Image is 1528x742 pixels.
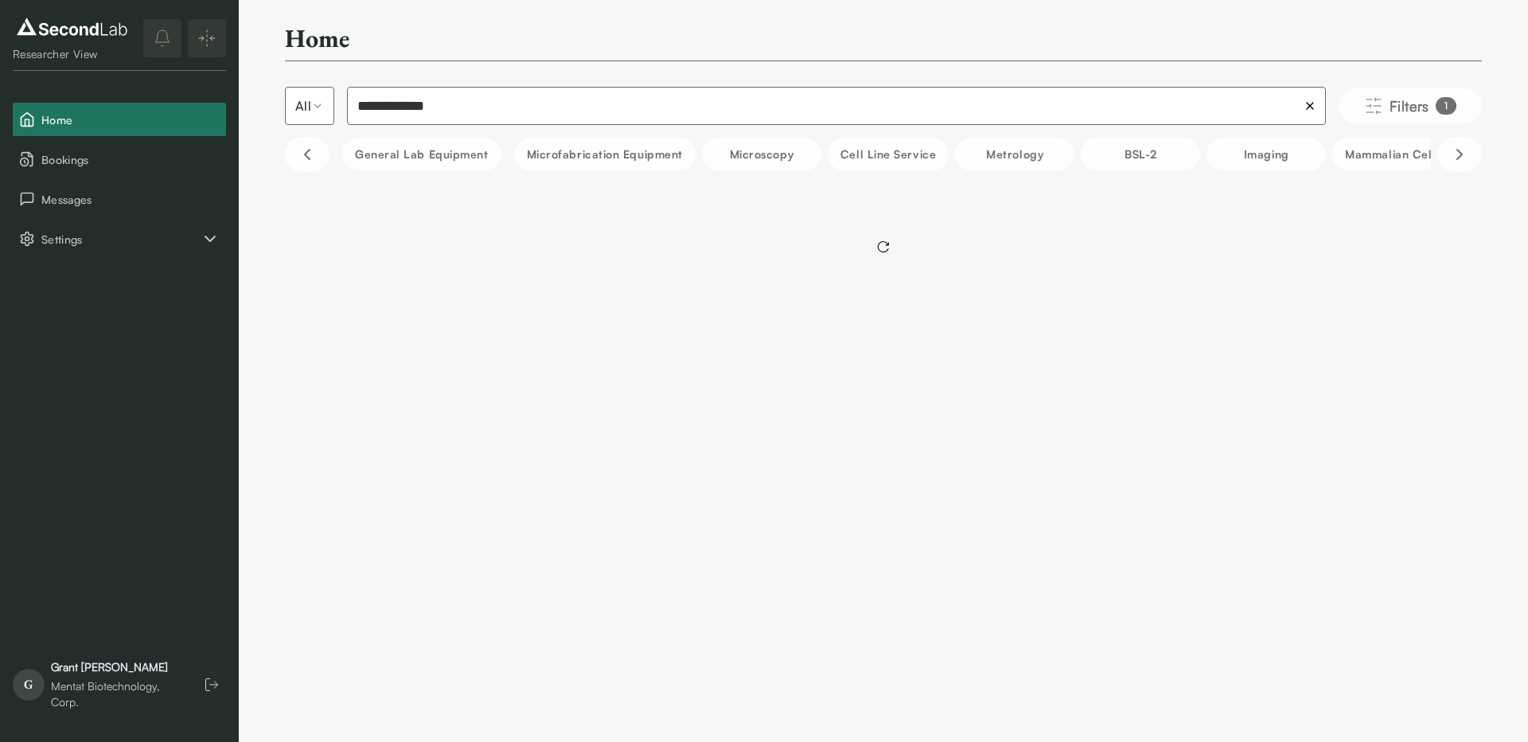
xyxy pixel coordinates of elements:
button: Filters [1339,88,1482,123]
button: Home [13,103,226,136]
span: Home [41,111,220,128]
img: logo [13,14,131,40]
button: Microscopy [702,138,821,170]
button: Scroll left [285,137,329,172]
button: Select listing type [285,87,334,125]
div: Settings sub items [13,222,226,256]
button: Mammalian Cells [1332,138,1453,170]
button: Expand/Collapse sidebar [188,19,226,57]
span: Messages [41,191,220,208]
button: Bookings [13,143,226,176]
button: BSL-2 [1081,138,1200,170]
div: Researcher View [13,46,131,62]
span: Settings [41,231,201,248]
h2: Home [285,22,349,54]
span: Filters [1390,95,1429,117]
button: Microfabrication Equipment [514,138,696,170]
button: Messages [13,182,226,216]
span: Bookings [41,151,220,168]
button: notifications [143,19,181,57]
button: Cell line service [828,138,949,170]
button: Scroll right [1437,137,1482,172]
button: General Lab equipment [342,138,501,170]
button: Settings [13,222,226,256]
div: 1 [1436,97,1456,115]
button: Metrology [955,138,1074,170]
button: Imaging [1206,138,1326,170]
